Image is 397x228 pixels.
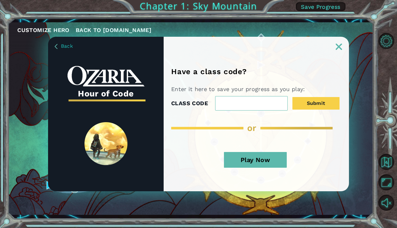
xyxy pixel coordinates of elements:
button: Play Now [224,152,287,168]
h3: Hour of Code [68,87,144,100]
span: or [247,123,257,133]
img: ExitButton_Dusk.png [336,44,342,50]
label: CLASS CODE [171,99,208,108]
button: Submit [292,97,340,110]
span: Back [61,43,73,49]
img: SpiritLandReveal.png [84,122,128,165]
img: whiteOzariaWordmark.png [68,66,144,86]
p: Enter it here to save your progress as you play: [171,85,307,93]
h1: Have a class code? [171,67,249,76]
img: BackArrow_Dusk.png [55,44,57,49]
